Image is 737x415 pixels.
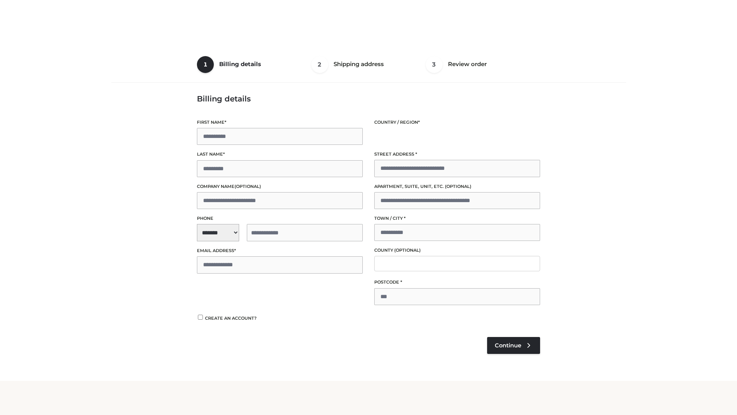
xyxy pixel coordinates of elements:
[197,151,363,158] label: Last name
[197,247,363,254] label: Email address
[197,119,363,126] label: First name
[374,215,540,222] label: Town / City
[487,337,540,354] a: Continue
[197,183,363,190] label: Company name
[374,151,540,158] label: Street address
[374,119,540,126] label: Country / Region
[374,247,540,254] label: County
[394,247,421,253] span: (optional)
[374,183,540,190] label: Apartment, suite, unit, etc.
[197,315,204,320] input: Create an account?
[205,315,257,321] span: Create an account?
[374,279,540,286] label: Postcode
[495,342,521,349] span: Continue
[235,184,261,189] span: (optional)
[445,184,471,189] span: (optional)
[197,94,540,103] h3: Billing details
[197,215,363,222] label: Phone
